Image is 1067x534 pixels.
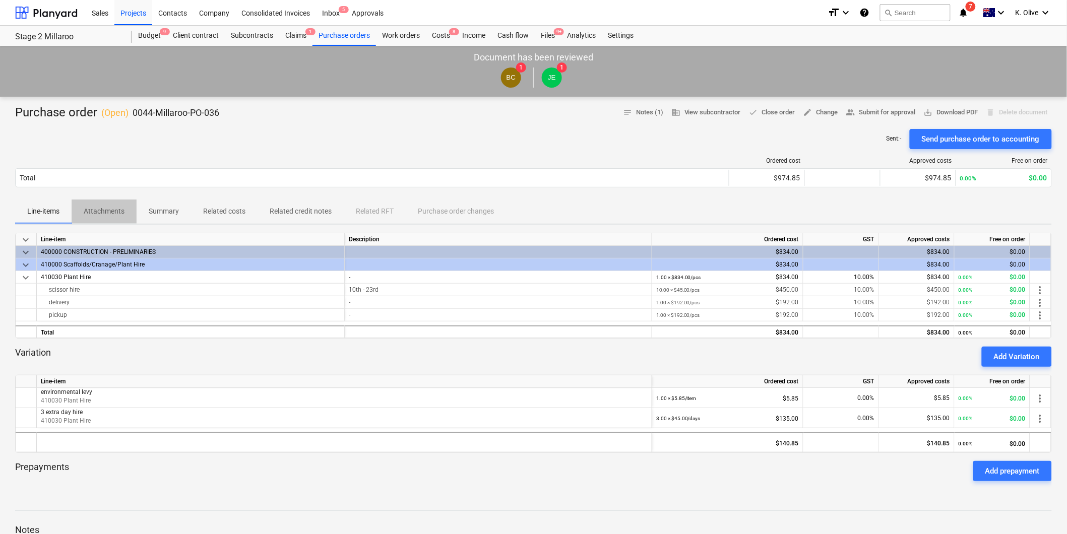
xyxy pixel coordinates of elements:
span: 410030 Plant Hire [41,417,91,424]
div: scissor hire [41,284,340,296]
small: 0.00% [960,175,977,182]
span: 1 [305,28,316,35]
div: $834.00 [656,326,799,339]
div: Approved costs [879,233,955,246]
div: Work orders [376,26,426,46]
span: more_vert [1034,392,1046,405]
div: $834.00 [883,246,950,258]
p: Sent : - [887,135,902,143]
div: $974.85 [733,174,800,182]
span: search [885,9,893,17]
span: 410030 Plant Hire [41,397,91,404]
a: Settings [602,26,640,46]
div: $192.00 [883,309,950,321]
div: $0.00 [959,258,1026,271]
small: 0.00% [959,416,973,421]
div: Files [535,26,561,46]
button: Add prepayment [973,461,1052,481]
div: Total [20,174,35,182]
span: more_vert [1034,297,1046,309]
div: - [349,296,648,309]
div: 10.00% [803,271,879,284]
span: View subcontractor [671,107,741,118]
div: $834.00 [883,326,950,339]
small: 0.00% [959,312,973,318]
p: Document has been reviewed [474,51,593,63]
div: Add Variation [994,350,1040,363]
i: notifications [959,7,969,19]
span: 9+ [554,28,564,35]
div: Purchase orders [312,26,376,46]
div: Line-item [37,375,652,388]
p: Attachments [84,206,124,217]
p: Prepayments [15,461,69,481]
a: Cash flow [491,26,535,46]
div: - [349,309,648,321]
i: keyboard_arrow_down [995,7,1008,19]
div: GST [803,233,879,246]
span: 1 [557,62,567,73]
i: Knowledge base [860,7,870,19]
div: $135.00 [883,408,950,428]
button: Notes (1) [619,105,667,120]
a: Files9+ [535,26,561,46]
span: more_vert [1034,284,1046,296]
small: 1.00 × $192.00 / pcs [656,300,700,305]
div: $0.00 [960,174,1047,182]
button: Close order [745,105,799,120]
small: 0.00% [959,275,973,280]
a: Costs8 [426,26,456,46]
a: Income [456,26,491,46]
div: $192.00 [656,296,799,309]
div: $192.00 [656,309,799,321]
div: $192.00 [883,296,950,309]
span: keyboard_arrow_down [20,259,32,271]
div: Ordered cost [733,157,801,164]
div: 410000 Scaffolds/Cranage/Plant Hire [41,258,340,271]
div: $5.85 [883,388,950,408]
span: Submit for approval [846,107,916,118]
p: 0044-Millaroo-PO-036 [133,107,219,119]
span: 8 [449,28,459,35]
span: 7 [966,2,976,12]
span: business [671,108,680,117]
div: Billy Campbell [501,68,521,88]
div: Free on order [960,157,1048,164]
div: Jason Escobar [542,68,562,88]
div: Line-item [37,233,345,246]
span: keyboard_arrow_down [20,234,32,246]
div: Description [345,233,652,246]
p: ( Open ) [101,107,129,119]
button: Download PDF [920,105,982,120]
div: $140.85 [656,433,799,453]
div: Costs [426,26,456,46]
span: edit [803,108,812,117]
div: - [349,271,648,284]
div: $834.00 [656,271,799,284]
button: Change [799,105,842,120]
p: Related credit notes [270,206,332,217]
a: Analytics [561,26,602,46]
button: Add Variation [982,347,1052,367]
i: keyboard_arrow_down [840,7,852,19]
div: 10th - 23rd [349,284,648,296]
div: $450.00 [656,284,799,296]
button: Search [880,4,951,21]
small: 1.00 × $192.00 / pcs [656,312,700,318]
small: 0.00% [959,330,973,336]
span: environmental levy [41,388,92,395]
span: notes [623,108,632,117]
span: JE [548,74,556,81]
p: Line-items [27,206,59,217]
div: $0.00 [959,296,1026,309]
span: more_vert [1034,309,1046,321]
div: 0.00% [803,388,879,408]
div: 10.00% [803,309,879,321]
small: 3.00 × $45.00 / days [656,416,701,421]
button: Send purchase order to accounting [910,129,1052,149]
div: Stage 2 Millaroo [15,32,120,42]
div: $0.00 [959,408,1026,429]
